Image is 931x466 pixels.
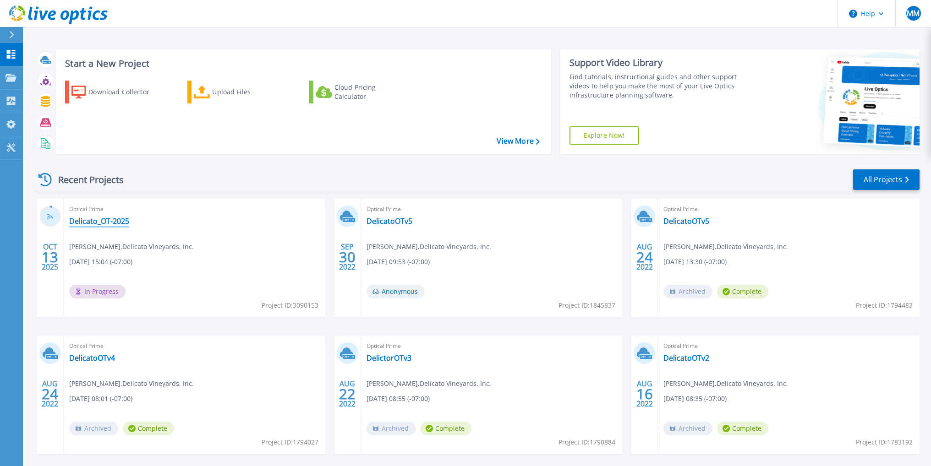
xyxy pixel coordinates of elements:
[262,437,318,447] span: Project ID: 1794027
[42,390,58,398] span: 24
[69,217,129,226] a: Delicato_OT-2025
[636,253,653,261] span: 24
[65,81,167,103] a: Download Collector
[663,217,709,226] a: DelicatoOTv5
[497,137,539,146] a: View More
[570,57,753,69] div: Support Video Library
[367,204,617,214] span: Optical Prime
[367,217,412,226] a: DelicatoOTv5
[69,257,132,267] span: [DATE] 15:04 (-07:00)
[856,437,913,447] span: Project ID: 1783192
[69,353,115,363] a: DelicatoOTv4
[88,83,162,101] div: Download Collector
[663,394,727,404] span: [DATE] 08:35 (-07:00)
[663,353,709,363] a: DelicatoOTv2
[636,390,653,398] span: 16
[663,285,712,298] span: Archived
[42,253,58,261] span: 13
[636,377,653,411] div: AUG 2022
[69,422,118,435] span: Archived
[69,379,194,389] span: [PERSON_NAME] , Delicato Vineyards, Inc.
[663,242,788,252] span: [PERSON_NAME] , Delicato Vineyards, Inc.
[367,353,411,363] a: DelictorOTv3
[39,211,61,222] h3: 3
[420,422,471,435] span: Complete
[636,240,653,274] div: AUG 2022
[663,422,712,435] span: Archived
[69,285,126,298] span: In Progress
[69,242,194,252] span: [PERSON_NAME] , Delicato Vineyards, Inc.
[717,422,768,435] span: Complete
[367,285,425,298] span: Anonymous
[69,394,132,404] span: [DATE] 08:01 (-07:00)
[41,240,59,274] div: OCT 2025
[262,300,318,310] span: Project ID: 3090153
[65,59,539,69] h3: Start a New Project
[69,341,320,351] span: Optical Prime
[717,285,768,298] span: Complete
[339,240,356,274] div: SEP 2022
[853,169,920,190] a: All Projects
[123,422,174,435] span: Complete
[367,257,430,267] span: [DATE] 09:53 (-07:00)
[367,379,491,389] span: [PERSON_NAME] , Delicato Vineyards, Inc.
[570,126,639,145] a: Explore Now!
[663,379,788,389] span: [PERSON_NAME] , Delicato Vineyards, Inc.
[69,204,320,214] span: Optical Prime
[907,10,920,17] span: MM
[41,377,59,411] div: AUG 2022
[187,81,290,103] a: Upload Files
[367,422,416,435] span: Archived
[663,204,914,214] span: Optical Prime
[309,81,411,103] a: Cloud Pricing Calculator
[334,83,408,101] div: Cloud Pricing Calculator
[212,83,285,101] div: Upload Files
[663,341,914,351] span: Optical Prime
[367,341,617,351] span: Optical Prime
[339,253,356,261] span: 30
[559,437,615,447] span: Project ID: 1790884
[367,394,430,404] span: [DATE] 08:55 (-07:00)
[570,72,753,100] div: Find tutorials, instructional guides and other support videos to help you make the most of your L...
[663,257,727,267] span: [DATE] 13:30 (-07:00)
[35,168,136,191] div: Recent Projects
[856,300,913,310] span: Project ID: 1794483
[367,242,491,252] span: [PERSON_NAME] , Delicato Vineyards, Inc.
[50,214,53,219] span: %
[339,390,356,398] span: 22
[559,300,615,310] span: Project ID: 1845837
[339,377,356,411] div: AUG 2022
